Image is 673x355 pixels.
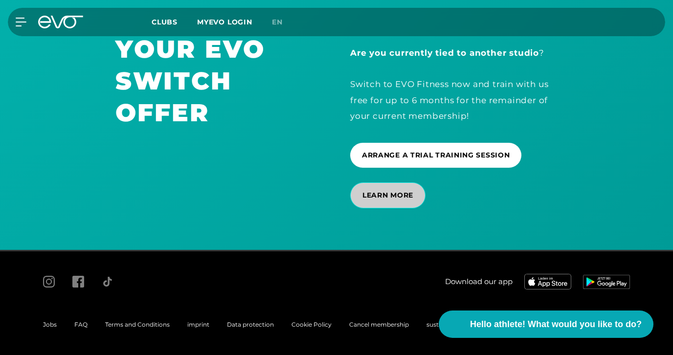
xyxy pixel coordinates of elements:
a: Cookie Policy [292,321,332,328]
a: Clubs [152,17,197,26]
a: LEARN MORE [350,175,429,216]
font: Download our app [445,277,513,286]
a: Terms and Conditions [105,321,170,328]
font: LEARN MORE [362,191,413,200]
font: Hello athlete! What would you like to do? [470,319,642,329]
font: en [272,18,283,26]
font: Are you currently tied to another studio [350,48,539,58]
font: ? [539,48,544,58]
img: evofitness app [524,274,571,289]
a: Cancel membership [349,321,409,328]
a: en [272,17,294,28]
img: evofitness app [583,275,630,288]
a: sustainability [426,321,465,328]
a: Data protection [227,321,274,328]
a: ARRANGE A TRIAL TRAINING SESSION [350,135,525,175]
button: Hello athlete! What would you like to do? [439,311,653,338]
a: MYEVO LOGIN [197,18,252,26]
a: imprint [187,321,209,328]
a: FAQ [74,321,88,328]
font: ARRANGE A TRIAL TRAINING SESSION [362,151,510,159]
font: Clubs [152,18,178,26]
a: Jobs [43,321,57,328]
font: Switch to EVO Fitness now and train with us free for up to 6 months for the remainder of your cur... [350,79,548,121]
font: YOUR EVO SWITCH OFFER [115,34,265,128]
